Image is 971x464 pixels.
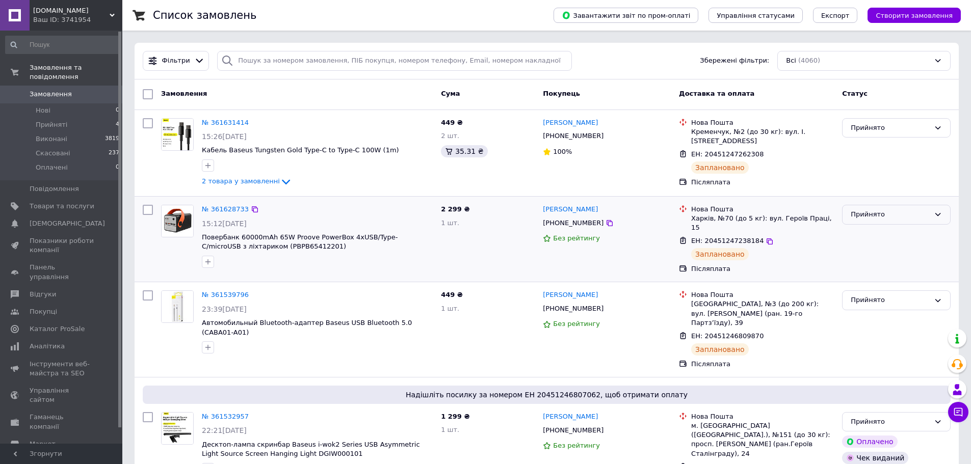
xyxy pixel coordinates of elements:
[202,441,420,458] span: Десктоп-лампа скринбар Baseus i-wok2 Series USB Asymmetric Light Source Screen Hanging Light DGIW...
[851,123,930,133] div: Прийнято
[700,56,769,66] span: Збережені фільтри:
[857,11,961,19] a: Створити замовлення
[30,219,105,228] span: [DEMOGRAPHIC_DATA]
[30,63,122,81] span: Замовлення та повідомлення
[36,163,68,172] span: Оплачені
[441,413,469,420] span: 1 299 ₴
[161,90,207,97] span: Замовлення
[202,132,247,141] span: 15:26[DATE]
[30,263,94,281] span: Панель управління
[813,8,858,23] button: Експорт
[842,90,868,97] span: Статус
[691,205,834,214] div: Нова Пошта
[30,386,94,404] span: Управління сайтом
[202,233,398,251] span: Повербанк 60000mAh 65W Proove PowerBox 4xUSB/Type-C/microUSB з ліхтариком (PBPB65412201)
[30,413,94,431] span: Гаманець компанії
[691,290,834,299] div: Нова Пошта
[842,452,908,464] div: Чек виданий
[441,205,469,213] span: 2 299 ₴
[691,332,764,340] span: ЕН: 20451246809870
[851,209,930,220] div: Прийнято
[147,390,947,400] span: Надішліть посилку за номером ЕН 20451246807062, щоб отримати оплату
[691,343,749,356] div: Заплановано
[842,435,897,448] div: Оплачено
[541,302,606,315] div: [PHONE_NUMBER]
[543,118,598,128] a: [PERSON_NAME]
[162,291,193,322] img: Фото товару
[441,119,463,126] span: 449 ₴
[543,290,598,300] a: [PERSON_NAME]
[109,149,119,158] span: 237
[948,402,968,422] button: Чат з покупцем
[202,413,249,420] a: № 361532957
[202,205,249,213] a: № 361628733
[202,178,280,185] span: 2 товара у замовленні
[202,319,412,336] a: Автомобильный Bluetooth-адаптер Baseus USB Bluetooth 5.0 (CABA01-A01)
[202,177,292,185] a: 2 товара у замовленні
[30,290,56,299] span: Відгуки
[691,412,834,421] div: Нова Пошта
[553,320,600,327] span: Без рейтингу
[161,290,194,323] a: Фото товару
[851,295,930,306] div: Прийнято
[541,129,606,143] div: [PHONE_NUMBER]
[543,412,598,422] a: [PERSON_NAME]
[217,51,572,71] input: Пошук за номером замовлення, ПІБ покупця, номером телефону, Email, номером накладної
[202,119,249,126] a: № 361631414
[691,214,834,232] div: Харків, №70 (до 5 кг): вул. Героїв Праці, 15
[162,56,190,66] span: Фільтри
[33,15,122,24] div: Ваш ID: 3741954
[30,236,94,255] span: Показники роботи компанії
[202,146,399,154] a: Кабель Baseus Tungsten Gold Type-C to Type-C 100W (1m)
[798,57,820,64] span: (4060)
[30,342,65,351] span: Аналітика
[36,106,50,115] span: Нові
[161,205,194,237] a: Фото товару
[679,90,754,97] span: Доставка та оплата
[868,8,961,23] button: Створити замовлення
[554,8,698,23] button: Завантажити звіт по пром-оплаті
[202,305,247,313] span: 23:39[DATE]
[691,161,749,174] div: Заплановано
[153,9,256,21] h1: Список замовлень
[202,426,247,434] span: 22:21[DATE]
[691,360,834,369] div: Післяплата
[441,426,459,433] span: 1 шт.
[5,36,120,54] input: Пошук
[717,12,795,19] span: Управління статусами
[708,8,803,23] button: Управління статусами
[691,421,834,458] div: м. [GEOGRAPHIC_DATA] ([GEOGRAPHIC_DATA].), №151 (до 30 кг): просп. [PERSON_NAME] (ран.Героїв Стал...
[553,148,572,155] span: 100%
[30,184,79,194] span: Повідомлення
[553,234,600,242] span: Без рейтингу
[30,90,72,99] span: Замовлення
[162,119,193,150] img: Фото товару
[562,11,690,20] span: Завантажити звіт по пром-оплаті
[116,163,119,172] span: 0
[105,134,119,144] span: 3819
[33,6,110,15] span: Baseus.in.ua
[162,413,193,444] img: Фото товару
[691,248,749,260] div: Заплановано
[30,360,94,378] span: Інструменти веб-майстра та SEO
[441,219,459,227] span: 1 шт.
[441,145,487,157] div: 35.31 ₴
[691,264,834,274] div: Післяплата
[691,150,764,158] span: ЕН: 20451247262308
[30,202,94,211] span: Товари та послуги
[161,118,194,151] a: Фото товару
[553,442,600,449] span: Без рейтингу
[543,205,598,214] a: [PERSON_NAME]
[202,220,247,228] span: 15:12[DATE]
[541,424,606,437] div: [PHONE_NUMBER]
[541,216,606,230] div: [PHONE_NUMBER]
[691,237,764,244] span: ЕН: 20451247238184
[786,56,796,66] span: Всі
[30,440,56,449] span: Маркет
[30,307,57,316] span: Покупці
[691,299,834,327] div: [GEOGRAPHIC_DATA], №3 (до 200 кг): вул. [PERSON_NAME] (ран. 19-го Партз’їзду), 39
[202,291,249,298] a: № 361539796
[36,134,67,144] span: Виконані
